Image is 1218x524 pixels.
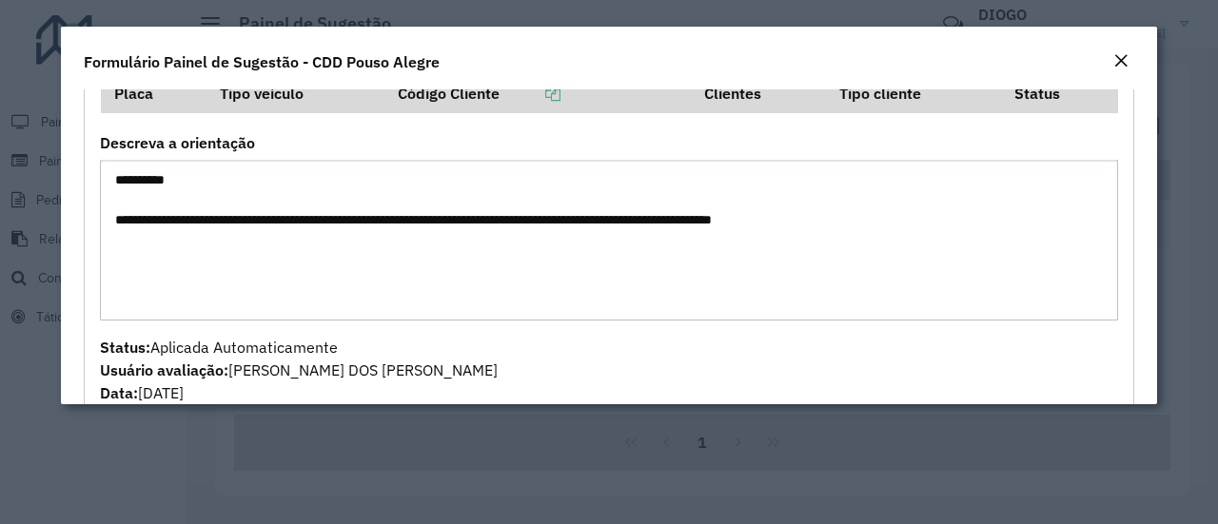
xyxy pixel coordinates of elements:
[100,383,138,402] strong: Data:
[84,50,440,73] h4: Formulário Painel de Sugestão - CDD Pouso Alegre
[827,72,1002,112] th: Tipo cliente
[100,360,228,379] strong: Usuário avaliação:
[206,72,384,112] th: Tipo veículo
[101,72,207,112] th: Placa
[100,338,150,357] strong: Status:
[692,72,827,112] th: Clientes
[1002,72,1118,112] th: Status
[100,131,255,154] label: Descreva a orientação
[1113,53,1129,68] em: Fechar
[1108,49,1134,74] button: Close
[84,64,1134,414] div: Outras Orientações
[500,84,560,103] a: Copiar
[385,72,692,112] th: Código Cliente
[100,338,498,402] span: Aplicada Automaticamente [PERSON_NAME] DOS [PERSON_NAME] [DATE]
